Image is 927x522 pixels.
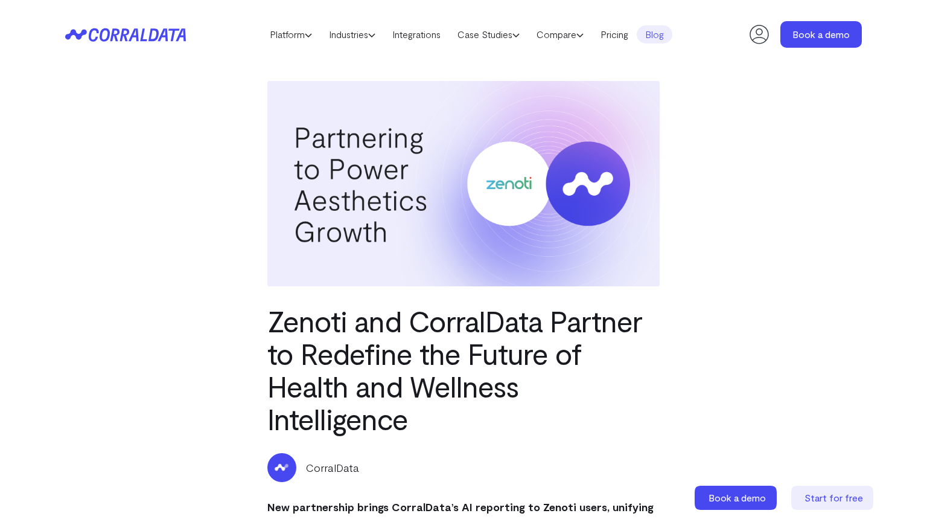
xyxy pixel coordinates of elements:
a: Compare [528,25,592,43]
span: Start for free [804,492,863,503]
a: Integrations [384,25,449,43]
a: Platform [261,25,320,43]
p: CorralData [306,460,359,475]
a: Industries [320,25,384,43]
span: Book a demo [709,492,766,503]
a: Blog [637,25,672,43]
a: Case Studies [449,25,528,43]
a: Start for free [791,486,876,510]
a: Pricing [592,25,637,43]
a: Book a demo [780,21,862,48]
a: Book a demo [695,486,779,510]
h1: Zenoti and CorralData Partner to Redefine the Future of Health and Wellness Intelligence [267,304,660,435]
